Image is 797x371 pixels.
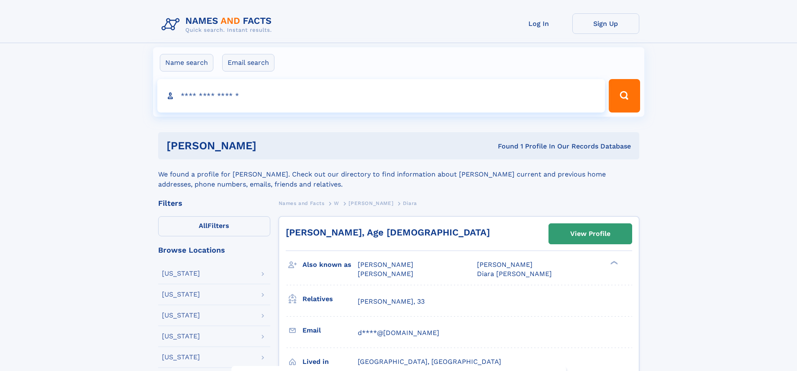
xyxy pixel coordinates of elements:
[286,227,490,238] a: [PERSON_NAME], Age [DEMOGRAPHIC_DATA]
[477,261,533,269] span: [PERSON_NAME]
[302,355,358,369] h3: Lived in
[302,258,358,272] h3: Also known as
[358,270,413,278] span: [PERSON_NAME]
[572,13,639,34] a: Sign Up
[608,260,618,266] div: ❯
[358,358,501,366] span: [GEOGRAPHIC_DATA], [GEOGRAPHIC_DATA]
[162,354,200,361] div: [US_STATE]
[570,224,610,243] div: View Profile
[302,292,358,306] h3: Relatives
[334,200,339,206] span: W
[279,198,325,208] a: Names and Facts
[403,200,417,206] span: Diara
[609,79,640,113] button: Search Button
[349,200,393,206] span: [PERSON_NAME]
[199,222,208,230] span: All
[349,198,393,208] a: [PERSON_NAME]
[167,141,377,151] h1: [PERSON_NAME]
[157,79,605,113] input: search input
[158,200,270,207] div: Filters
[505,13,572,34] a: Log In
[158,216,270,236] label: Filters
[222,54,274,72] label: Email search
[162,270,200,277] div: [US_STATE]
[358,297,425,306] a: [PERSON_NAME], 33
[162,333,200,340] div: [US_STATE]
[162,312,200,319] div: [US_STATE]
[358,261,413,269] span: [PERSON_NAME]
[302,323,358,338] h3: Email
[549,224,632,244] a: View Profile
[160,54,213,72] label: Name search
[477,270,552,278] span: Diara [PERSON_NAME]
[334,198,339,208] a: W
[377,142,631,151] div: Found 1 Profile In Our Records Database
[158,246,270,254] div: Browse Locations
[162,291,200,298] div: [US_STATE]
[158,159,639,189] div: We found a profile for [PERSON_NAME]. Check out our directory to find information about [PERSON_N...
[158,13,279,36] img: Logo Names and Facts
